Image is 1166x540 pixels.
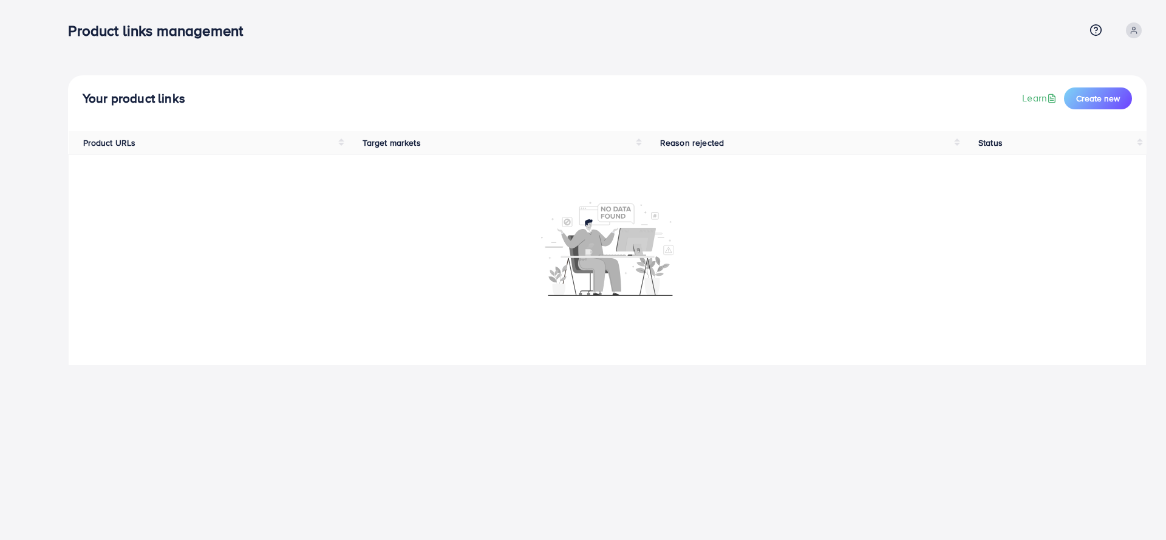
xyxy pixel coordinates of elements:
img: No account [541,200,673,296]
span: Create new [1076,92,1120,104]
h4: Your product links [83,91,185,106]
span: Product URLs [83,137,136,149]
h3: Product links management [68,22,253,39]
span: Reason rejected [660,137,724,149]
span: Target markets [363,137,420,149]
button: Create new [1064,87,1132,109]
span: Status [978,137,1003,149]
a: Learn [1022,91,1059,105]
